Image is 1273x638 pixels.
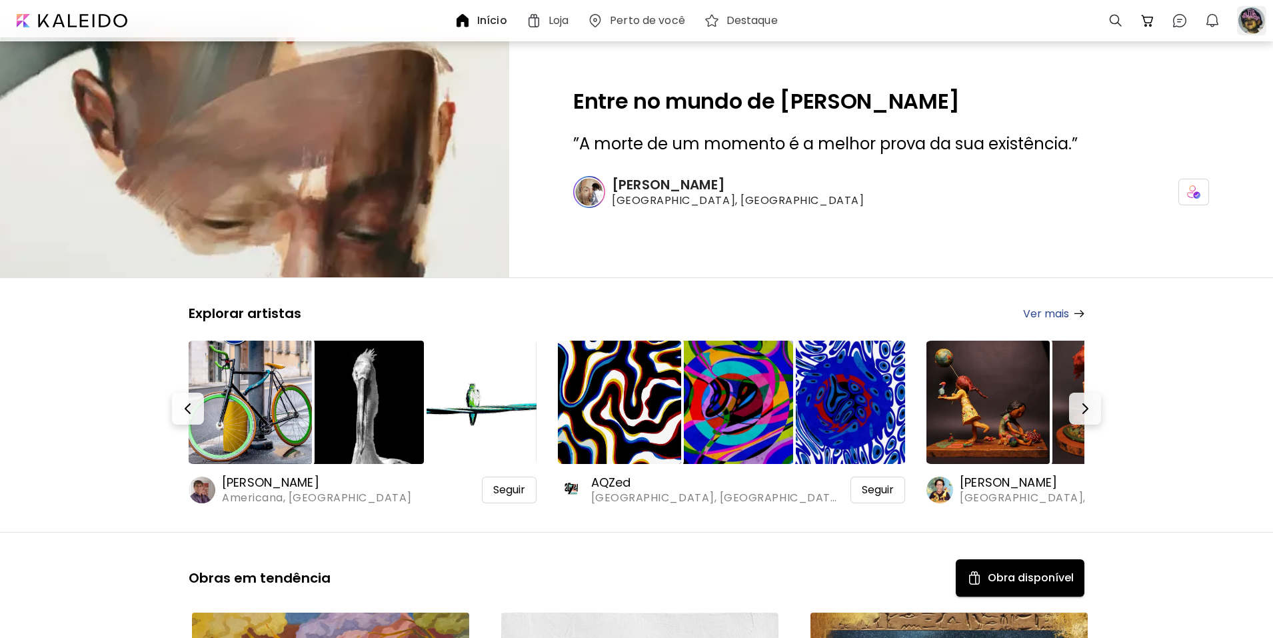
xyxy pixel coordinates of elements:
span: [GEOGRAPHIC_DATA], [GEOGRAPHIC_DATA] [591,491,841,505]
img: https://cdn.kaleido.art/CDN/Artwork/175902/Thumbnail/large.webp?updated=779627 [926,341,1050,464]
h6: [PERSON_NAME] [612,176,886,193]
img: Prev-button [180,401,196,417]
span: Seguir [493,483,525,497]
img: bellIcon [1204,13,1220,29]
img: chatIcon [1172,13,1188,29]
span: A morte de um momento é a melhor prova da sua existência. [579,133,1072,155]
a: Início [455,13,513,29]
a: Ver mais [1023,305,1084,322]
span: [GEOGRAPHIC_DATA], [GEOGRAPHIC_DATA] [612,193,886,208]
img: https://cdn.kaleido.art/CDN/Artwork/175646/Thumbnail/large.webp?updated=778470 [558,341,681,464]
a: https://cdn.kaleido.art/CDN/Artwork/175646/Thumbnail/large.webp?updated=778470https://cdn.kaleido... [558,338,906,505]
span: Seguir [862,483,894,497]
img: Next-button [1077,401,1093,417]
h5: Explorar artistas [189,305,301,322]
button: bellIcon [1201,9,1224,32]
div: Seguir [850,477,905,503]
button: Prev-button [172,393,204,425]
div: Seguir [482,477,537,503]
h5: Obra disponível [988,570,1074,586]
h6: Loja [549,15,569,26]
button: Available ArtObra disponível [956,559,1084,597]
button: Next-button [1069,393,1101,425]
img: icon [1187,185,1200,199]
a: Perto de você [587,13,690,29]
h6: AQZed [591,475,841,491]
a: Destaque [704,13,783,29]
h6: [PERSON_NAME] [222,475,412,491]
a: https://cdn.kaleido.art/CDN/Artwork/175951/Thumbnail/large.webp?updated=779968https://cdn.kaleido... [189,338,537,505]
h3: ” ” [573,133,1209,155]
img: https://cdn.kaleido.art/CDN/Artwork/175951/Thumbnail/large.webp?updated=779968 [189,341,312,464]
img: https://cdn.kaleido.art/CDN/Artwork/175455/Thumbnail/medium.webp?updated=777651 [782,341,905,464]
img: Available Art [966,570,982,586]
h2: Entre no mundo de [PERSON_NAME] [573,91,1209,112]
span: [GEOGRAPHIC_DATA], [GEOGRAPHIC_DATA] [960,491,1210,505]
img: arrow-right [1074,310,1084,317]
a: [PERSON_NAME][GEOGRAPHIC_DATA], [GEOGRAPHIC_DATA]icon [573,176,1209,208]
h5: Obras em tendência [189,569,331,587]
img: https://cdn.kaleido.art/CDN/Artwork/175922/Thumbnail/medium.webp?updated=779868 [413,341,536,464]
h6: Destaque [726,15,778,26]
h6: Perto de você [610,15,685,26]
h6: [PERSON_NAME] [960,475,1210,491]
img: https://cdn.kaleido.art/CDN/Artwork/175940/Thumbnail/medium.webp?updated=779903 [301,341,424,464]
span: Americana, [GEOGRAPHIC_DATA] [222,491,412,505]
img: cart [1140,13,1156,29]
img: https://cdn.kaleido.art/CDN/Artwork/175645/Thumbnail/medium.webp?updated=778464 [670,341,793,464]
h6: Início [477,15,507,26]
a: Loja [526,13,574,29]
